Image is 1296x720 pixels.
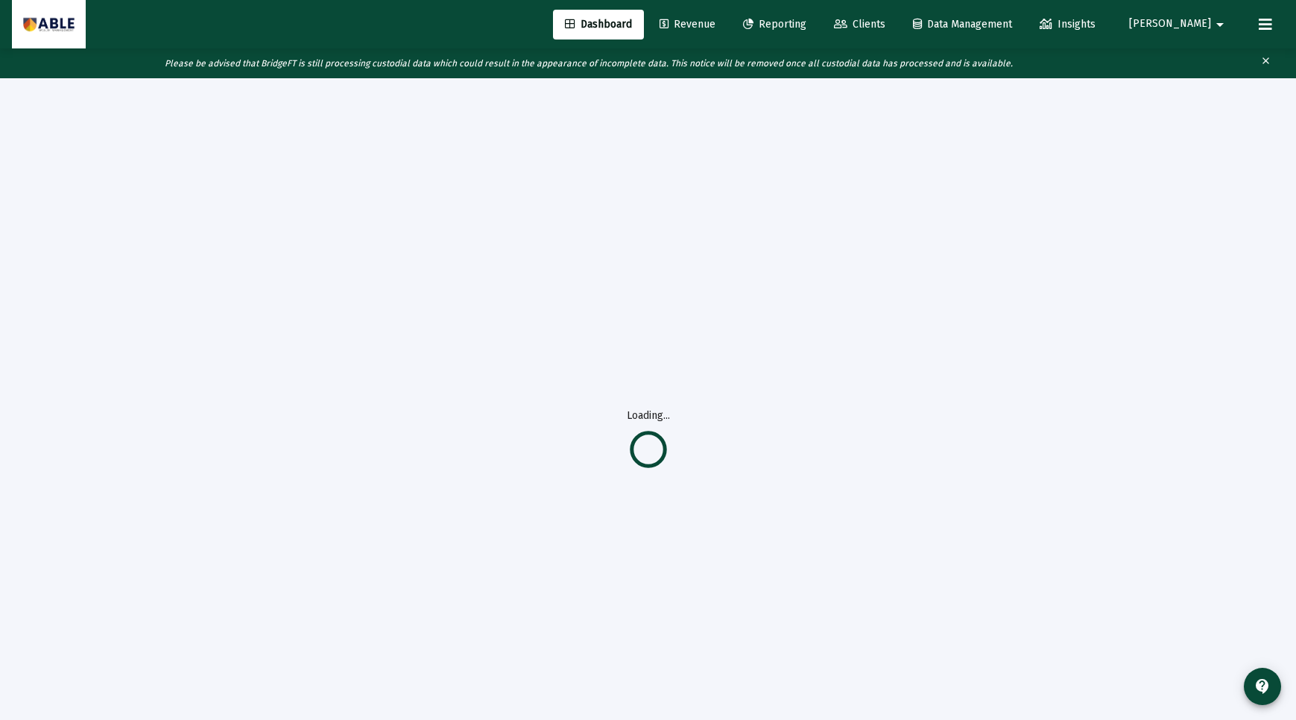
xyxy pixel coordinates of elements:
button: [PERSON_NAME] [1111,9,1247,39]
mat-icon: arrow_drop_down [1211,10,1229,40]
span: Clients [834,18,885,31]
span: Insights [1040,18,1096,31]
span: Reporting [743,18,806,31]
a: Reporting [731,10,818,40]
span: Dashboard [565,18,632,31]
span: Revenue [660,18,715,31]
a: Clients [822,10,897,40]
a: Data Management [901,10,1024,40]
span: [PERSON_NAME] [1129,18,1211,31]
img: Dashboard [23,10,75,40]
i: Please be advised that BridgeFT is still processing custodial data which could result in the appe... [165,58,1013,69]
a: Dashboard [553,10,644,40]
a: Revenue [648,10,727,40]
mat-icon: clear [1260,52,1271,75]
mat-icon: contact_support [1254,678,1271,695]
a: Insights [1028,10,1107,40]
span: Data Management [913,18,1012,31]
